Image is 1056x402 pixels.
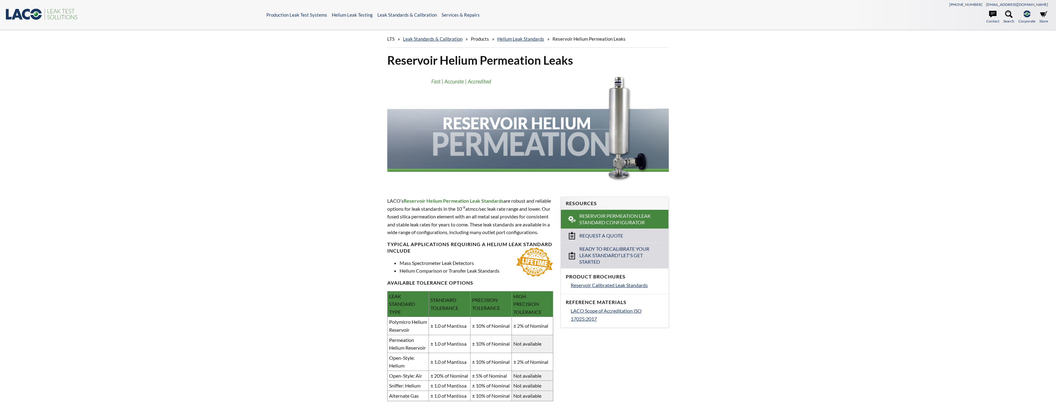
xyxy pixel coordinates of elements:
td: Sniffer: Helium [387,381,429,391]
span: LACO Scope of Accreditation ISO 17025:2017 [571,308,642,322]
li: Mass Spectrometer Leak Detectors [400,259,553,267]
a: [PHONE_NUMBER] [949,2,982,7]
td: ± 10% of Nominal [470,391,512,401]
span: Reservoir Permeation Leak Standard Configurator [579,213,654,226]
h4: Reference Materials [566,299,664,306]
span: Ready to Recalibrate Your Leak Standard? Let's Get Started [579,246,654,265]
td: ± 1.0 of Mantissa [429,317,470,335]
span: Corporate [1018,18,1035,24]
span: LTS [387,36,395,42]
a: Store [1039,10,1048,24]
td: Permeation Helium Reservoir [387,335,429,353]
td: ± 10% of Nominal [470,381,512,391]
a: Services & Repairs [442,12,480,18]
span: Reservoir Calibrated Leak Standards [571,282,648,288]
span: HIGH PRECISION TOLERANCE [513,293,541,315]
td: ± 2% of Nominal [512,317,553,335]
span: STANDARD TOLERANCE [430,297,458,311]
td: Not available [512,381,553,391]
span: LEAK STANDARD TYPE [389,293,415,315]
h4: Resources [566,200,664,207]
span: Reservoir Helium Permeation Leaks [553,36,626,42]
h4: available Tolerance options [387,280,553,286]
td: ± 1.0 of Mantissa [429,381,470,391]
a: Request a Quote [561,229,668,242]
h4: Typical applications requiring a helium leak standard include [387,241,553,254]
p: LACO’s are robust and reliable options for leak standards in the 10 atmcc/sec leak rate range and... [387,197,553,236]
td: ± 10% of Nominal [470,317,512,335]
td: Not available [512,335,553,353]
sup: -9 [462,205,465,210]
h1: Reservoir Helium Permeation Leaks [387,53,669,68]
a: Leak Standards & Calibration [403,36,462,42]
img: Lifetime-Warranty.png [516,248,553,277]
td: ± 2% of Nominal [512,353,553,371]
td: ± 10% of Nominal [470,353,512,371]
img: Reservoir Helium Permeation [387,73,669,185]
td: Polymicro Helium Reservoir [387,317,429,335]
td: ± 20% of Nominal [429,371,470,381]
td: Not available [512,371,553,381]
a: [EMAIL_ADDRESS][DOMAIN_NAME] [986,2,1048,7]
a: Contact [986,10,999,24]
a: Reservoir Permeation Leak Standard Configurator [561,210,668,229]
span: Products [471,36,489,42]
td: ± 1.0 of Mantissa [429,335,470,353]
td: ± 1.0 of Mantissa [429,353,470,371]
a: Reservoir Calibrated Leak Standards [571,281,664,289]
a: Search [1003,10,1014,24]
strong: Reservoir Helium Permeation Leak Standards [404,198,503,204]
td: ± 10% of Nominal [470,335,512,353]
a: Helium Leak Testing [332,12,373,18]
a: Production Leak Test Systems [266,12,327,18]
a: Ready to Recalibrate Your Leak Standard? Let's Get Started [561,242,668,268]
td: Open-Style: Air [387,371,429,381]
h4: Product Brochures [566,274,664,280]
td: Open-Style: Helium [387,353,429,371]
td: Not available [512,391,553,401]
span: PRECISION TOLERANCE [472,297,500,311]
span: Request a Quote [579,233,623,239]
td: ± 5% of Nominal [470,371,512,381]
a: LACO Scope of Accreditation ISO 17025:2017 [571,307,664,323]
a: Helium Leak Standards [497,36,544,42]
td: Alternate Gas [387,391,429,401]
li: Helium Comparison or Transfer Leak Standards [400,267,553,275]
td: ± 1.0 of Mantissa [429,391,470,401]
a: Leak Standards & Calibration [377,12,437,18]
div: » » » » [387,30,669,48]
